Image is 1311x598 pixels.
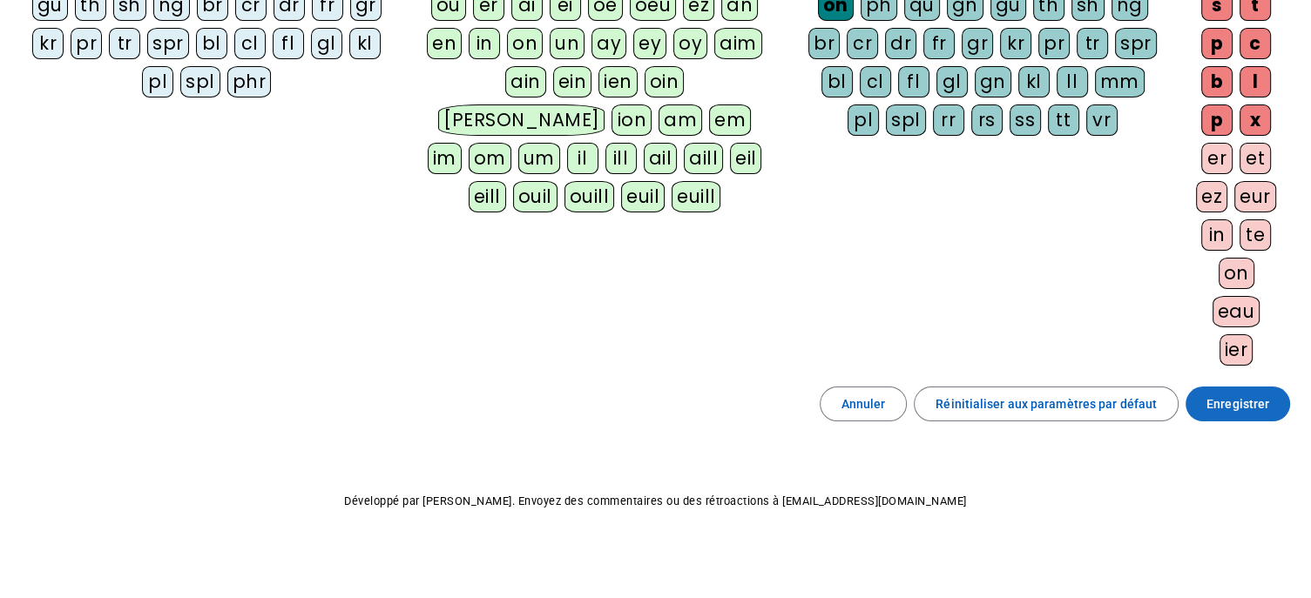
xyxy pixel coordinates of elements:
[550,28,585,59] div: un
[147,28,189,59] div: spr
[227,66,272,97] div: phr
[32,28,64,59] div: kr
[971,104,1003,136] div: rs
[1000,28,1031,59] div: kr
[1018,66,1050,97] div: kl
[612,104,652,136] div: ion
[644,143,678,174] div: ail
[14,491,1297,512] p: Développé par [PERSON_NAME]. Envoyez des commentaires ou des rétroactions à [EMAIL_ADDRESS][DOMAI...
[605,143,637,174] div: ill
[672,181,720,212] div: euill
[180,66,220,97] div: spl
[1206,393,1269,414] span: Enregistrer
[1220,334,1254,366] div: ier
[109,28,140,59] div: tr
[621,181,665,212] div: euil
[1240,28,1271,59] div: c
[841,393,886,414] span: Annuler
[1077,28,1108,59] div: tr
[645,66,685,97] div: oin
[1201,66,1233,97] div: b
[1057,66,1088,97] div: ll
[567,143,598,174] div: il
[469,28,500,59] div: in
[1240,219,1271,251] div: te
[975,66,1011,97] div: gn
[962,28,993,59] div: gr
[553,66,592,97] div: ein
[427,28,462,59] div: en
[273,28,304,59] div: fl
[349,28,381,59] div: kl
[1240,66,1271,97] div: l
[564,181,614,212] div: ouill
[196,28,227,59] div: bl
[936,66,968,97] div: gl
[507,28,543,59] div: on
[598,66,638,97] div: ien
[1048,104,1079,136] div: tt
[1234,181,1276,212] div: eur
[1186,386,1290,421] button: Enregistrer
[820,386,908,421] button: Annuler
[914,386,1179,421] button: Réinitialiser aux paramètres par défaut
[1240,143,1271,174] div: et
[936,393,1157,414] span: Réinitialiser aux paramètres par défaut
[518,143,560,174] div: um
[847,28,878,59] div: cr
[1196,181,1227,212] div: ez
[1219,258,1254,289] div: on
[633,28,666,59] div: ey
[513,181,558,212] div: ouil
[591,28,626,59] div: ay
[714,28,762,59] div: aim
[71,28,102,59] div: pr
[1086,104,1118,136] div: vr
[923,28,955,59] div: fr
[673,28,707,59] div: oy
[142,66,173,97] div: pl
[234,28,266,59] div: cl
[311,28,342,59] div: gl
[933,104,964,136] div: rr
[438,104,605,136] div: [PERSON_NAME]
[1095,66,1145,97] div: mm
[428,143,462,174] div: im
[1201,28,1233,59] div: p
[709,104,751,136] div: em
[469,181,506,212] div: eill
[1201,219,1233,251] div: in
[860,66,891,97] div: cl
[1240,104,1271,136] div: x
[1201,143,1233,174] div: er
[1201,104,1233,136] div: p
[730,143,762,174] div: eil
[1038,28,1070,59] div: pr
[659,104,702,136] div: am
[821,66,853,97] div: bl
[1213,296,1260,327] div: eau
[886,104,926,136] div: spl
[898,66,929,97] div: fl
[1010,104,1041,136] div: ss
[469,143,511,174] div: om
[684,143,723,174] div: aill
[885,28,916,59] div: dr
[808,28,840,59] div: br
[848,104,879,136] div: pl
[1115,28,1157,59] div: spr
[505,66,546,97] div: ain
